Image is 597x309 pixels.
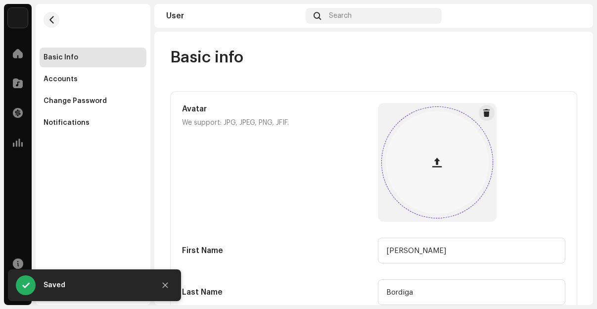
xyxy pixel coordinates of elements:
img: 33004b37-325d-4a8b-b51f-c12e9b964943 [8,8,28,28]
re-m-nav-item: Notifications [40,113,146,133]
re-m-nav-item: Accounts [40,69,146,89]
div: Notifications [44,119,90,127]
h5: Avatar [182,103,370,115]
span: Search [329,12,352,20]
div: Saved [44,279,147,291]
h5: First Name [182,245,370,257]
p: We support: JPG, JPEG, PNG, JFIF. [182,117,370,129]
div: User [166,12,302,20]
re-m-nav-item: Change Password [40,91,146,111]
div: Accounts [44,75,78,83]
div: Basic Info [44,53,78,61]
span: Basic info [170,48,243,67]
input: First name [378,238,566,263]
h5: Last Name [182,286,370,298]
re-m-nav-item: Basic Info [40,48,146,67]
input: Last name [378,279,566,305]
div: Change Password [44,97,107,105]
img: 3980d43d-ea90-4c68-ab52-aedca063d57b [565,8,581,24]
button: Close [155,275,175,295]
